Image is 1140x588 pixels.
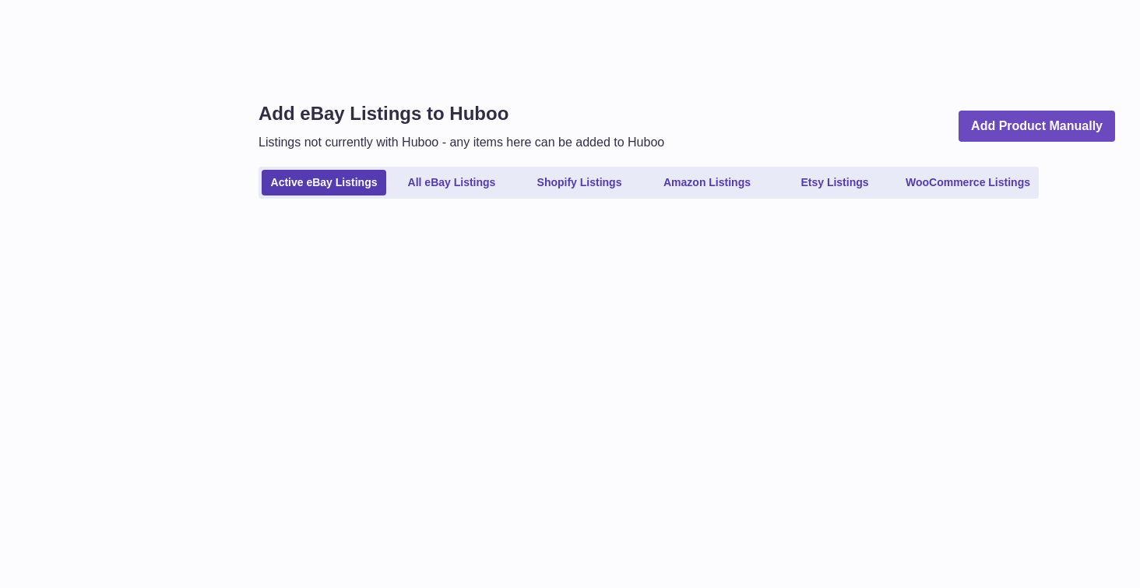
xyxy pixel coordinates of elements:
h1: Add eBay Listings to Huboo [259,101,664,126]
a: Amazon Listings [645,170,769,195]
a: Etsy Listings [772,170,897,195]
a: Shopify Listings [517,170,642,195]
p: Listings not currently with Huboo - any items here can be added to Huboo [259,134,664,151]
a: Active eBay Listings [262,170,386,195]
a: All eBay Listings [389,170,514,195]
a: Add Product Manually [959,111,1115,143]
a: WooCommerce Listings [900,170,1036,195]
